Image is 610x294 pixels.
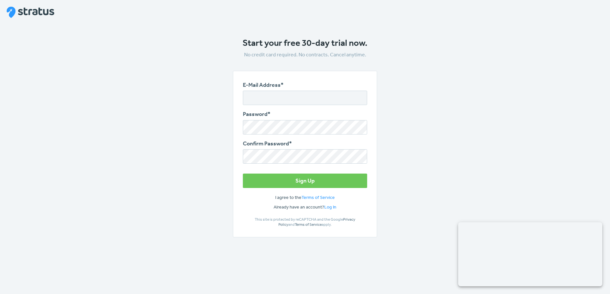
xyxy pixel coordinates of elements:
[295,222,322,227] a: Terms of Service
[243,204,367,210] p: Already have an account?
[243,81,284,89] label: E-Mail Address*
[6,6,54,18] img: Stratus
[243,194,367,201] p: I agree to the
[278,217,355,227] a: Privacy Policy
[243,174,367,188] button: Sign Up
[324,204,336,210] a: Log In
[243,140,292,148] label: Confirm Password*
[243,217,367,228] p: This site is protected by reCAPTCHA and the Google and apply.
[233,37,377,48] h1: Start your free 30-day trial now.
[233,51,377,58] p: No credit card required. No contracts. Cancel anytime.
[243,110,270,118] label: Password*
[301,194,335,200] a: Terms of Service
